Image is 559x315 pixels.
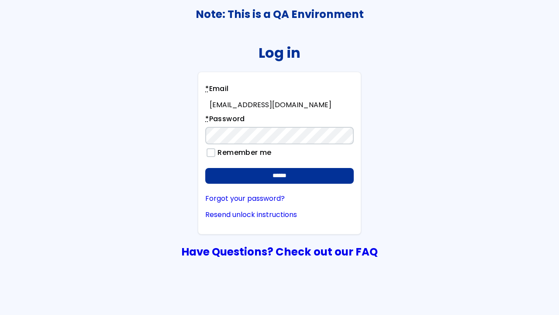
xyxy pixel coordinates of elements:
[205,195,354,203] a: Forgot your password?
[205,114,245,127] label: Password
[214,149,272,157] label: Remember me
[205,84,228,97] label: Email
[205,114,209,124] abbr: required
[210,101,354,109] div: [EMAIL_ADDRESS][DOMAIN_NAME]
[205,84,209,94] abbr: required
[259,45,300,61] h2: Log in
[0,8,559,21] h3: Note: This is a QA Environment
[205,211,354,219] a: Resend unlock instructions
[181,244,378,259] a: Have Questions? Check out our FAQ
